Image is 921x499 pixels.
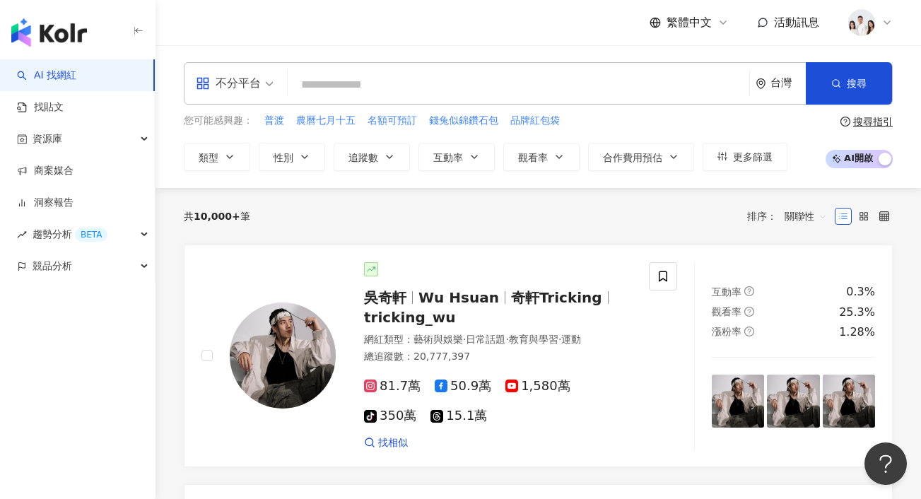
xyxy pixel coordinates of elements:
[11,18,87,47] img: logo
[418,289,499,306] span: Wu Hsuan
[511,289,602,306] span: 奇軒Tricking
[348,152,378,163] span: 追蹤數
[505,334,508,345] span: ·
[744,307,754,317] span: question-circle
[712,306,741,317] span: 觀看率
[509,334,558,345] span: 教育與學習
[712,326,741,337] span: 漲粉率
[839,324,875,340] div: 1.28%
[364,379,421,394] span: 81.7萬
[847,78,867,89] span: 搜尋
[767,375,819,427] img: post-image
[413,334,463,345] span: 藝術與娛樂
[510,113,561,129] button: 品牌紅包袋
[364,309,456,326] span: tricking_wu
[295,113,356,129] button: 農曆七月十五
[667,15,712,30] span: 繁體中文
[184,143,250,171] button: 類型
[259,143,325,171] button: 性別
[433,152,463,163] span: 互動率
[364,333,632,347] div: 網紅類型 ：
[33,250,72,282] span: 競品分析
[430,409,487,423] span: 15.1萬
[770,77,806,89] div: 台灣
[429,114,498,128] span: 錢兔似錦鑽石包
[378,436,408,450] span: 找相似
[199,152,218,163] span: 類型
[703,143,787,171] button: 更多篩選
[17,69,76,83] a: searchAI 找網紅
[194,211,240,222] span: 10,000+
[561,334,581,345] span: 運動
[463,334,466,345] span: ·
[747,205,835,228] div: 排序：
[774,16,819,29] span: 活動訊息
[806,62,892,105] button: 搜尋
[184,114,253,128] span: 您可能感興趣：
[196,76,210,90] span: appstore
[733,151,773,163] span: 更多篩選
[17,164,74,178] a: 商案媒合
[588,143,694,171] button: 合作費用預估
[368,114,417,128] span: 名額可預訂
[558,334,561,345] span: ·
[17,196,74,210] a: 洞察報告
[510,114,560,128] span: 品牌紅包袋
[17,100,64,115] a: 找貼文
[17,230,27,240] span: rise
[75,228,107,242] div: BETA
[184,211,250,222] div: 共 筆
[364,289,406,306] span: 吳奇軒
[503,143,580,171] button: 觀看率
[839,305,875,320] div: 25.3%
[364,350,632,364] div: 總追蹤數 ： 20,777,397
[466,334,505,345] span: 日常話題
[823,375,875,427] img: post-image
[428,113,499,129] button: 錢兔似錦鑽石包
[334,143,410,171] button: 追蹤數
[864,442,907,485] iframe: Help Scout Beacon - Open
[230,303,336,409] img: KOL Avatar
[33,218,107,250] span: 趨勢分析
[846,284,875,300] div: 0.3%
[712,375,764,427] img: post-image
[518,152,548,163] span: 觀看率
[853,116,893,127] div: 搜尋指引
[364,436,408,450] a: 找相似
[364,409,416,423] span: 350萬
[296,114,356,128] span: 農曆七月十五
[603,152,662,163] span: 合作費用預估
[274,152,293,163] span: 性別
[744,327,754,336] span: question-circle
[756,78,766,89] span: environment
[848,9,875,36] img: 20231221_NR_1399_Small.jpg
[184,245,893,468] a: KOL Avatar吳奇軒Wu Hsuan奇軒Trickingtricking_wu網紅類型：藝術與娛樂·日常話題·教育與學習·運動總追蹤數：20,777,39781.7萬50.9萬1,580萬...
[33,123,62,155] span: 資源庫
[367,113,418,129] button: 名額可預訂
[840,117,850,127] span: question-circle
[196,72,261,95] div: 不分平台
[505,379,570,394] span: 1,580萬
[744,286,754,296] span: question-circle
[712,286,741,298] span: 互動率
[418,143,495,171] button: 互動率
[264,114,284,128] span: 普渡
[785,205,827,228] span: 關聯性
[264,113,285,129] button: 普渡
[435,379,491,394] span: 50.9萬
